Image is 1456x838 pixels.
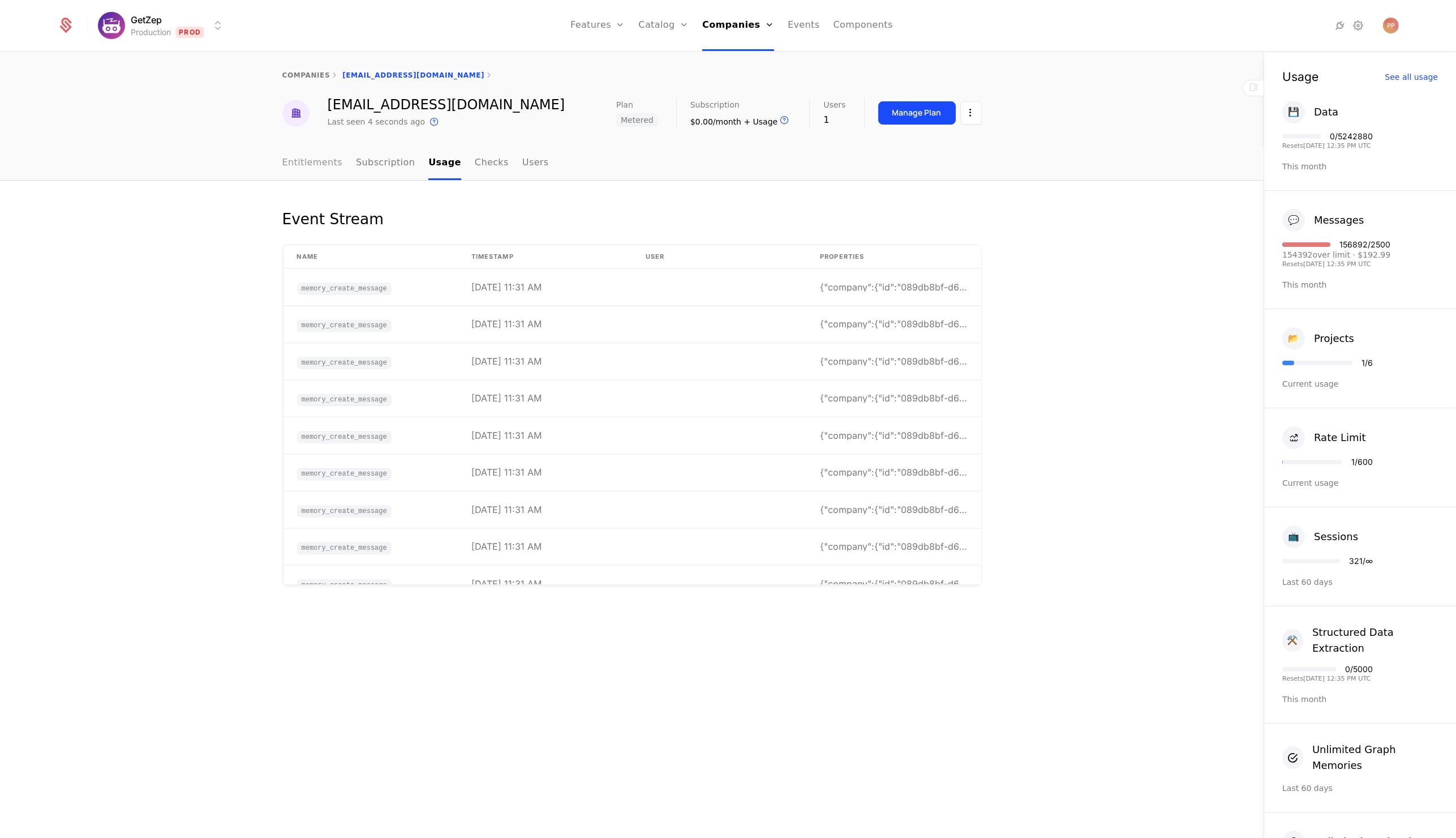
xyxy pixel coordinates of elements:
[1282,783,1438,794] div: Last 60 days
[1282,477,1438,489] div: Current usage
[690,101,740,109] span: Subscription
[1345,665,1373,673] div: 0 / 5000
[471,320,542,329] div: [DATE] 11:31 AM
[1351,458,1373,466] div: 1 / 600
[820,357,967,366] div: {"company":{"id":"089db8bf-d6aa-4798-800c-9a42b30a
[428,147,461,180] a: Usage
[284,245,458,269] th: Name
[1330,132,1373,140] div: 0 / 5242880
[297,320,392,332] span: memory_create_message
[328,116,426,127] div: Last seen 4 seconds ago
[471,431,542,440] div: [DATE] 11:31 AM
[820,394,967,403] div: {"company":{"id":"089db8bf-d6aa-4798-800c-9a42b30a
[1282,694,1438,705] div: This month
[820,468,967,477] div: {"company":{"id":"089db8bf-d6aa-4798-800c-9a42b30a
[820,505,967,514] div: {"company":{"id":"089db8bf-d6aa-4798-800c-9a42b30a
[1282,209,1364,232] button: 💬Messages
[820,320,967,329] div: {"company":{"id":"089db8bf-d6aa-4798-800c-9a42b30a
[1282,71,1318,83] div: Usage
[471,579,542,588] div: [DATE] 11:31 AM
[690,113,792,127] div: $0.00/month
[820,283,967,292] div: {"company":{"id":"089db8bf-d6aa-4798-800c-9a42b30a
[131,13,162,27] span: GetZep
[328,98,565,112] div: [EMAIL_ADDRESS][DOMAIN_NAME]
[471,394,542,403] div: [DATE] 11:31 AM
[1282,261,1390,267] div: Resets [DATE] 12:35 PM UTC
[297,505,392,518] span: memory_create_message
[282,208,384,230] div: Event Stream
[1282,742,1438,773] button: Unlimited Graph Memories
[471,468,542,477] div: [DATE] 11:31 AM
[1282,576,1438,588] div: Last 60 days
[744,117,778,126] span: + Usage
[1282,161,1438,172] div: This month
[458,245,632,269] th: timestamp
[1349,557,1373,565] div: 321 / ∞
[471,505,542,514] div: [DATE] 11:31 AM
[282,147,343,180] a: Entitlements
[297,431,392,443] span: memory_create_message
[1351,19,1365,32] a: Settings
[1282,279,1438,290] div: This month
[522,147,549,180] a: Users
[878,101,956,125] button: Manage Plan
[297,394,392,407] span: memory_create_message
[1383,18,1399,33] button: Open user button
[1282,675,1373,682] div: Resets [DATE] 12:35 PM UTC
[297,357,392,369] span: memory_create_message
[1282,101,1338,123] button: 💾Data
[1282,625,1438,656] button: ⚒️Structured Data Extraction
[960,101,982,125] button: Select action
[820,579,967,588] div: {"company":{"id":"089db8bf-d6aa-4798-800c-9a42b30a
[1282,327,1354,350] button: 📂Projects
[1282,378,1438,390] div: Current usage
[820,431,967,440] div: {"company":{"id":"089db8bf-d6aa-4798-800c-9a42b30a
[1314,430,1366,446] div: Rate Limit
[1333,19,1347,32] a: Integrations
[297,542,392,555] span: memory_create_message
[1282,251,1390,259] div: 154392 over limit · $192.99
[616,113,658,127] span: Metered
[1314,331,1354,347] div: Projects
[1282,143,1373,149] div: Resets [DATE] 12:35 PM UTC
[892,107,942,118] div: Manage Plan
[356,147,415,180] a: Subscription
[820,542,967,551] div: {"company":{"id":"089db8bf-d6aa-4798-800c-9a42b30a
[282,71,330,79] a: companies
[1383,18,1399,33] img: Paul Paliychuk
[98,12,125,39] img: GetZep
[282,147,982,180] nav: Main
[101,13,225,38] button: Select environment
[823,113,845,127] div: 1
[471,542,542,551] div: [DATE] 11:31 AM
[475,147,509,180] a: Checks
[1282,629,1303,652] div: ⚒️
[1282,209,1305,232] div: 💬
[175,27,204,38] span: Prod
[1282,525,1358,548] button: 📺Sessions
[282,147,549,180] ul: Choose Sub Page
[1282,327,1305,350] div: 📂
[282,100,310,127] img: 176063874@qq.com
[1282,101,1305,123] div: 💾
[806,245,981,269] th: Properties
[823,101,845,109] span: Users
[297,468,392,481] span: memory_create_message
[1312,625,1438,656] div: Structured Data Extraction
[1314,104,1338,120] div: Data
[471,357,542,366] div: [DATE] 11:31 AM
[1361,359,1373,367] div: 1 / 6
[471,283,542,292] div: [DATE] 11:31 AM
[1282,426,1366,449] button: Rate Limit
[1314,212,1364,228] div: Messages
[1312,742,1438,773] div: Unlimited Graph Memories
[632,245,806,269] th: User
[1282,525,1305,548] div: 📺
[297,579,392,592] span: memory_create_message
[1385,73,1438,81] div: See all usage
[131,27,171,38] div: Production
[297,283,392,295] span: memory_create_message
[1314,529,1358,545] div: Sessions
[616,101,633,109] span: Plan
[1339,241,1390,249] div: 156892 / 2500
